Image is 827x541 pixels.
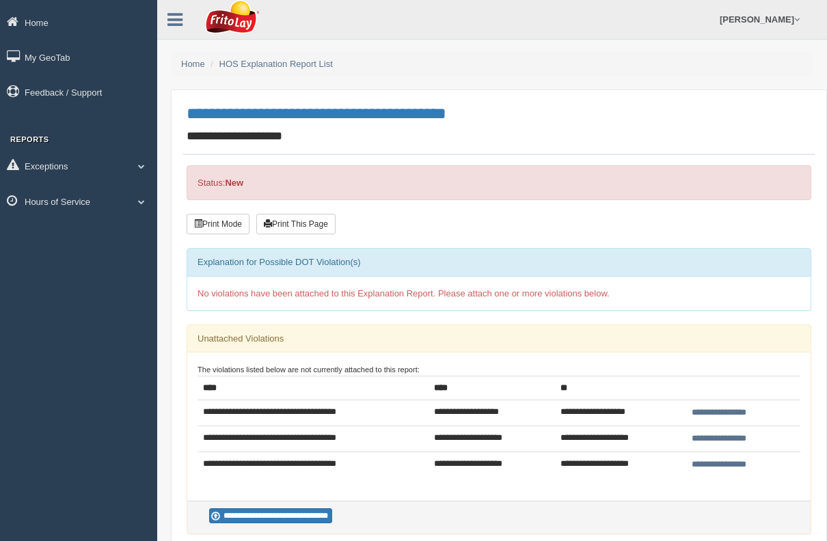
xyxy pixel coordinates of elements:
[187,325,811,352] div: Unattached Violations
[198,288,610,299] span: No violations have been attached to this Explanation Report. Please attach one or more violations...
[181,59,205,69] a: Home
[256,214,336,234] button: Print This Page
[198,365,420,374] small: The violations listed below are not currently attached to this report:
[187,165,811,200] div: Status:
[187,214,249,234] button: Print Mode
[187,249,811,276] div: Explanation for Possible DOT Violation(s)
[225,178,243,188] strong: New
[219,59,333,69] a: HOS Explanation Report List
